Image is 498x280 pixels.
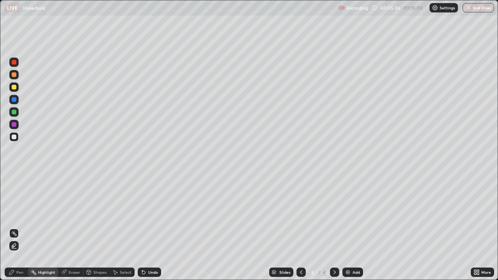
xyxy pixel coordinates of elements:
img: recording.375f2c34.svg [338,5,345,11]
div: Undo [148,270,158,274]
div: Pen [16,270,23,274]
p: LIVE [7,5,18,11]
p: Settings [440,6,455,10]
img: end-class-cross [465,5,472,11]
p: Recording [346,5,368,11]
div: Add [352,270,360,274]
img: add-slide-button [345,269,351,275]
p: Hyperbola [23,5,45,11]
div: 4 [309,270,317,275]
div: Highlight [38,270,55,274]
div: 4 [322,269,327,276]
div: More [481,270,491,274]
div: / [318,270,321,275]
button: End Class [463,3,494,12]
div: Shapes [93,270,107,274]
img: class-settings-icons [432,5,438,11]
div: Slides [279,270,290,274]
div: Eraser [68,270,80,274]
div: Select [120,270,132,274]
